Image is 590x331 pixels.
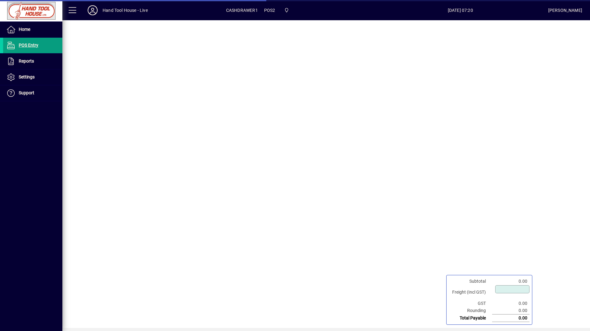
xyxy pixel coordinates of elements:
[3,22,62,37] a: Home
[492,314,530,322] td: 0.00
[19,43,38,48] span: POS Entry
[548,5,582,15] div: [PERSON_NAME]
[449,314,492,322] td: Total Payable
[373,5,548,15] span: [DATE] 07:20
[19,59,34,64] span: Reports
[449,300,492,307] td: GST
[19,27,30,32] span: Home
[19,74,35,79] span: Settings
[3,85,62,101] a: Support
[492,300,530,307] td: 0.00
[3,69,62,85] a: Settings
[3,54,62,69] a: Reports
[264,5,275,15] span: POS2
[226,5,258,15] span: CASHDRAWER1
[492,307,530,314] td: 0.00
[492,278,530,285] td: 0.00
[103,5,148,15] div: Hand Tool House - Live
[449,307,492,314] td: Rounding
[19,90,34,95] span: Support
[449,278,492,285] td: Subtotal
[83,5,103,16] button: Profile
[449,285,492,300] td: Freight (Incl GST)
